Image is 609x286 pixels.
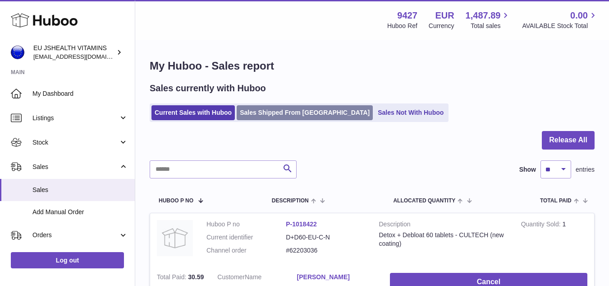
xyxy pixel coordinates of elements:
[375,105,447,120] a: Sales Not With Huboo
[286,220,317,228] a: P-1018422
[514,213,594,266] td: 1
[188,273,204,281] span: 30.59
[522,22,598,30] span: AVAILABLE Stock Total
[540,198,572,204] span: Total paid
[522,9,598,30] a: 0.00 AVAILABLE Stock Total
[237,105,373,120] a: Sales Shipped From [GEOGRAPHIC_DATA]
[379,231,508,248] div: Detox + Debloat 60 tablets - CULTECH (new coating)
[33,44,114,61] div: EU JSHEALTH VITAMINS
[217,273,297,284] dt: Name
[32,208,128,216] span: Add Manual Order
[466,9,501,22] span: 1,487.89
[286,233,365,242] dd: D+D60-EU-C-N
[379,220,508,231] strong: Description
[542,131,595,150] button: Release All
[272,198,309,204] span: Description
[206,220,286,229] dt: Huboo P no
[429,22,454,30] div: Currency
[32,163,119,171] span: Sales
[33,53,133,60] span: [EMAIL_ADDRESS][DOMAIN_NAME]
[466,9,511,30] a: 1,487.89 Total sales
[157,220,193,256] img: no-photo.jpg
[157,273,188,283] strong: Total Paid
[150,82,266,94] h2: Sales currently with Huboo
[206,233,286,242] dt: Current identifier
[576,165,595,174] span: entries
[11,46,24,59] img: internalAdmin-9427@internal.huboo.com
[206,246,286,255] dt: Channel order
[397,9,417,22] strong: 9427
[11,252,124,268] a: Log out
[32,138,119,147] span: Stock
[150,59,595,73] h1: My Huboo - Sales report
[32,186,128,194] span: Sales
[32,89,128,98] span: My Dashboard
[393,198,455,204] span: ALLOCATED Quantity
[570,9,588,22] span: 0.00
[387,22,417,30] div: Huboo Ref
[519,165,536,174] label: Show
[286,246,365,255] dd: #62203036
[32,231,119,239] span: Orders
[217,273,245,281] span: Customer
[151,105,235,120] a: Current Sales with Huboo
[435,9,454,22] strong: EUR
[297,273,376,281] a: [PERSON_NAME]
[159,198,193,204] span: Huboo P no
[471,22,511,30] span: Total sales
[521,220,563,230] strong: Quantity Sold
[32,114,119,122] span: Listings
